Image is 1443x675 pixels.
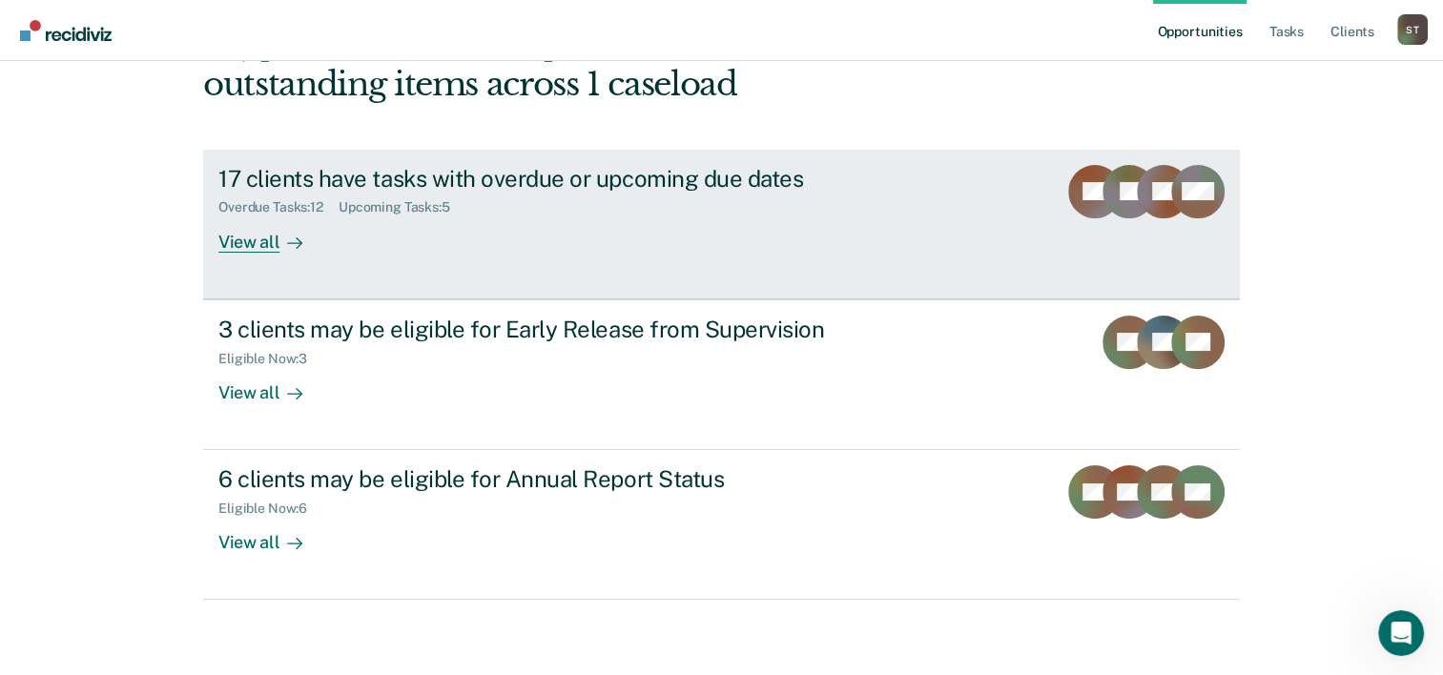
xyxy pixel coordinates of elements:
[218,517,325,554] div: View all
[218,501,322,517] div: Eligible Now : 6
[203,299,1240,450] a: 3 clients may be eligible for Early Release from SupervisionEligible Now:3View all
[218,351,322,367] div: Eligible Now : 3
[203,26,1032,104] div: Hi, [PERSON_NAME]. We’ve found some outstanding items across 1 caseload
[218,215,325,253] div: View all
[203,450,1240,600] a: 6 clients may be eligible for Annual Report StatusEligible Now:6View all
[1397,14,1428,45] div: S T
[218,316,888,343] div: 3 clients may be eligible for Early Release from Supervision
[218,366,325,403] div: View all
[203,150,1240,299] a: 17 clients have tasks with overdue or upcoming due datesOverdue Tasks:12Upcoming Tasks:5View all
[339,199,465,215] div: Upcoming Tasks : 5
[218,465,888,493] div: 6 clients may be eligible for Annual Report Status
[218,199,339,215] div: Overdue Tasks : 12
[218,165,888,193] div: 17 clients have tasks with overdue or upcoming due dates
[1378,610,1424,656] iframe: Intercom live chat
[1397,14,1428,45] button: Profile dropdown button
[20,20,112,41] img: Recidiviz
